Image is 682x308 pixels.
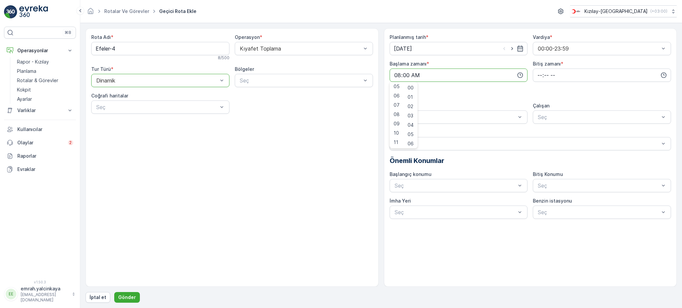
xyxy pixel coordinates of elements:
span: 00 [408,84,414,91]
p: [EMAIL_ADDRESS][DOMAIN_NAME] [21,292,69,303]
p: Seç [240,77,361,84]
a: Kullanıcılar [4,123,76,136]
label: Başlangıç konumu [390,171,432,177]
label: Çalışan [533,103,549,108]
a: Rapor - Kızılay [14,57,76,67]
a: Rotalar ve Görevler [104,8,149,14]
span: 05 [408,131,414,138]
p: Varlıklar [17,107,63,114]
p: Gönder [118,294,136,301]
a: Evraklar [4,163,76,176]
label: Benzin istasyonu [533,198,572,204]
p: Seç [395,113,516,121]
p: Rapor - Kızılay [17,59,49,65]
p: Önemli Konumlar [390,156,671,166]
div: EE [6,289,16,299]
p: Kızılay-[GEOGRAPHIC_DATA] [584,8,648,15]
p: Operasyonlar [17,47,63,54]
ul: Menu [390,82,418,148]
p: Seç [395,182,516,190]
label: Planlanmış tarih [390,34,426,40]
p: Ayarlar [17,96,32,102]
a: Rotalar & Görevler [14,76,76,85]
span: Geçici Rota Ekle [158,8,198,15]
label: Bitiş Konumu [533,171,563,177]
p: ( +03:00 ) [650,9,667,14]
a: Raporlar [4,149,76,163]
label: İmha Yeri [390,198,411,204]
span: 06 [408,140,414,147]
p: Seç [395,208,516,216]
label: Operasyon [235,34,260,40]
span: 09 [394,120,400,127]
button: Gönder [114,292,140,303]
p: emrah.yalcinkaya [21,285,69,292]
p: Seç [395,140,660,148]
span: 02 [408,103,413,110]
button: İptal et [86,292,110,303]
span: 05 [394,83,400,90]
p: 2 [69,140,72,145]
p: Evraklar [17,166,73,173]
span: 08 [394,111,400,118]
span: 06 [394,92,400,99]
a: Olaylar2 [4,136,76,149]
button: EEemrah.yalcinkaya[EMAIL_ADDRESS][DOMAIN_NAME] [4,285,76,303]
span: 11 [394,139,398,146]
p: Seç [538,208,659,216]
img: k%C4%B1z%C4%B1lay_D5CCths.png [570,8,582,15]
p: Seç [538,182,659,190]
p: Rotalar & Görevler [17,77,58,84]
p: 8 / 500 [218,55,229,61]
a: Kokpit [14,85,76,94]
span: 01 [408,94,413,100]
p: Seç [96,103,218,111]
label: Tur Türü [91,66,111,72]
label: Bitiş zamanı [533,61,561,67]
p: İptal et [90,294,106,301]
button: Operasyonlar [4,44,76,57]
a: Planlama [14,67,76,76]
p: ⌘B [65,30,71,35]
label: Rota Adı [91,34,111,40]
span: 10 [394,130,399,136]
p: Kokpit [17,86,31,93]
span: 04 [408,122,414,128]
span: v 1.50.3 [4,280,76,284]
img: logo_light-DOdMpM7g.png [19,5,48,19]
a: Ayarlar [14,94,76,104]
p: Kullanıcılar [17,126,73,133]
p: Olaylar [17,139,64,146]
label: Vardiya [533,34,550,40]
a: Ana Sayfa [87,10,94,16]
p: Seç [538,113,659,121]
label: Bölgeler [235,66,254,72]
label: Başlama zamanı [390,61,427,67]
span: 07 [394,102,400,108]
input: dd/mm/yyyy [390,42,528,55]
p: Raporlar [17,153,73,159]
span: 03 [408,112,413,119]
button: Kızılay-[GEOGRAPHIC_DATA](+03:00) [570,5,677,17]
button: Varlıklar [4,104,76,117]
label: Coğrafi haritalar [91,93,128,98]
img: logo [4,5,17,19]
p: Planlama [17,68,36,75]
